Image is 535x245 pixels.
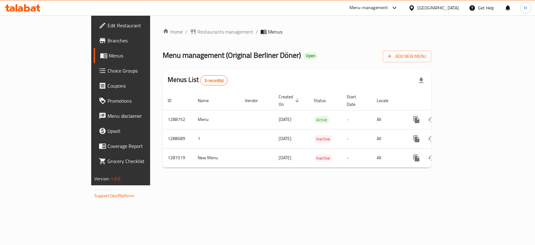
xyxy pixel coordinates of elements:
a: Upsell [94,123,181,139]
span: Coupons [108,82,176,90]
li: / [185,28,187,35]
button: more [409,131,424,146]
nav: breadcrumb [163,28,431,35]
span: Inactive [314,155,333,162]
div: Open [303,52,318,60]
span: Name [198,97,217,104]
span: Branches [108,37,176,44]
span: 1.0.0 [111,175,120,183]
span: Menu management ( Original Berliner Döner ) [163,48,301,62]
span: Get support on: [94,185,123,193]
span: 3 record(s) [201,78,227,84]
a: Coverage Report [94,139,181,154]
td: - [342,148,372,167]
td: All [372,129,404,148]
span: [DATE] [279,115,291,123]
a: Grocery Checklist [94,154,181,169]
span: [DATE] [279,134,291,143]
div: Menu-management [349,4,388,12]
span: ID [168,97,180,104]
span: Open [303,53,318,58]
td: - [342,110,372,129]
a: Edit Restaurant [94,18,181,33]
table: enhanced table [163,91,474,168]
span: Choice Groups [108,67,176,74]
span: Status [314,97,334,104]
th: Actions [404,91,474,110]
span: Add New Menu [388,52,426,60]
a: Restaurants management [190,28,253,35]
a: Support.OpsPlatform [94,192,134,200]
button: more [409,112,424,127]
span: Start Date [347,93,364,108]
span: Menus [109,52,176,59]
td: New Menu [193,148,240,167]
td: Menu [193,110,240,129]
a: Branches [94,33,181,48]
td: 1 [193,129,240,148]
button: Change Status [424,131,439,146]
span: Created On [279,93,301,108]
button: Change Status [424,112,439,127]
span: Promotions [108,97,176,105]
span: Inactive [314,135,333,143]
li: / [256,28,258,35]
td: All [372,148,404,167]
div: Export file [414,73,429,88]
div: [GEOGRAPHIC_DATA] [417,4,459,11]
span: Menus [268,28,282,35]
span: Version: [94,175,110,183]
span: Upsell [108,127,176,135]
a: Menu disclaimer [94,108,181,123]
span: [DATE] [279,154,291,162]
span: Restaurants management [197,28,253,35]
a: Promotions [94,93,181,108]
span: Grocery Checklist [108,157,176,165]
button: Change Status [424,150,439,166]
button: more [409,150,424,166]
a: Choice Groups [94,63,181,78]
span: Menu disclaimer [108,112,176,120]
span: Active [314,116,330,123]
span: Locale [377,97,396,104]
button: Add New Menu [383,51,431,62]
td: - [342,129,372,148]
td: All [372,110,404,129]
a: Menus [94,48,181,63]
a: Coupons [94,78,181,93]
span: Edit Restaurant [108,22,176,29]
span: H [524,4,527,11]
h2: Menus List [168,75,228,85]
span: Vendor [245,97,266,104]
span: Coverage Report [108,142,176,150]
div: Total records count [200,75,228,85]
